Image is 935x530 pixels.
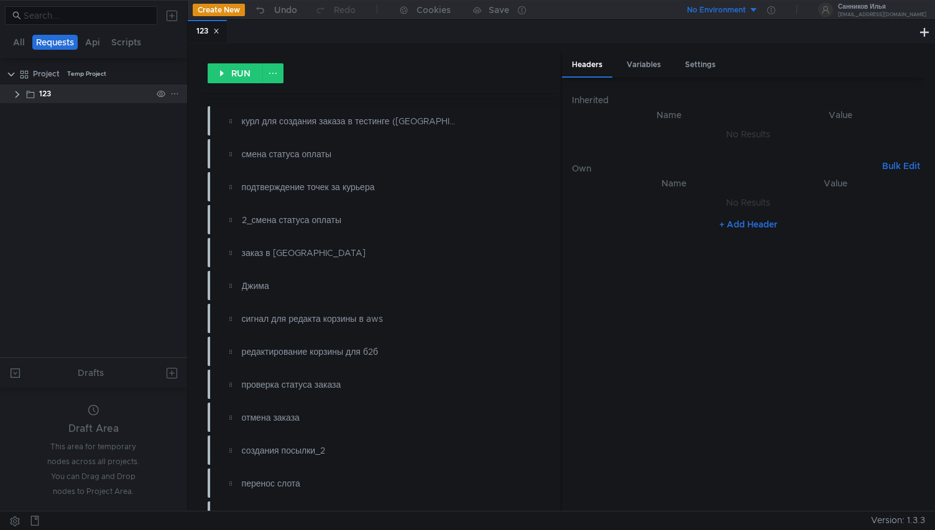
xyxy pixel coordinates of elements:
[242,246,455,260] div: заказ в [GEOGRAPHIC_DATA]
[334,2,356,17] div: Redo
[208,63,263,83] button: RUN
[193,4,245,16] button: Create New
[245,1,306,19] button: Undo
[877,158,925,173] button: Bulk Edit
[32,35,78,50] button: Requests
[81,35,104,50] button: Api
[242,477,455,490] div: перенос слота
[582,107,757,122] th: Name
[617,53,671,76] div: Variables
[242,213,455,227] div: 2_смена статуса оплаты
[242,180,455,194] div: подтверждение точек за курьера
[78,365,104,380] div: Drafts
[24,9,150,22] input: Search...
[242,509,455,523] div: edit
[592,176,757,191] th: Name
[242,279,455,293] div: Джима
[242,378,455,391] div: проверка статуса заказа
[562,53,612,78] div: Headers
[306,1,364,19] button: Redo
[726,129,770,140] nz-embed-empty: No Results
[274,2,297,17] div: Undo
[33,65,60,83] div: Project
[714,217,783,232] button: + Add Header
[757,176,915,191] th: Value
[572,93,925,107] h6: Inherited
[489,6,509,14] div: Save
[242,444,455,457] div: создания посылки_2
[838,4,926,10] div: Санников Илья
[67,65,106,83] div: Temp Project
[838,12,926,17] div: [EMAIL_ADDRESS][DOMAIN_NAME]
[108,35,145,50] button: Scripts
[572,161,877,176] h6: Own
[242,345,455,359] div: редактирование корзины для б2б
[417,2,451,17] div: Cookies
[242,411,455,424] div: отмена заказа
[687,4,746,16] div: No Environment
[726,197,770,208] nz-embed-empty: No Results
[242,147,455,161] div: смена статуса оплаты
[871,511,925,529] span: Version: 1.3.3
[675,53,725,76] div: Settings
[196,25,219,38] div: 123
[242,114,455,128] div: курл для создания заказа в тестинге ([GEOGRAPHIC_DATA])
[242,312,455,326] div: сигнал для редакта корзины в aws
[39,85,51,103] div: 123
[757,107,925,122] th: Value
[9,35,29,50] button: All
